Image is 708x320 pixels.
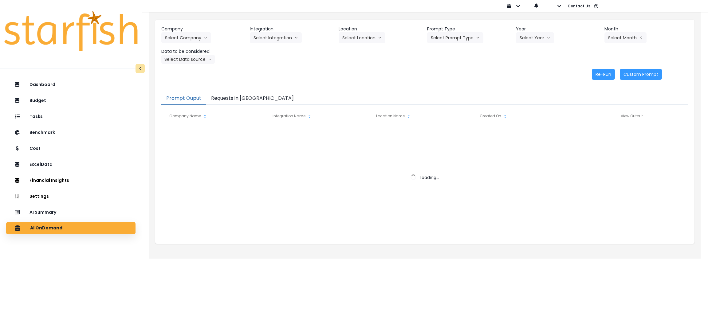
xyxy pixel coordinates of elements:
[294,35,298,41] svg: arrow down line
[604,32,647,43] button: Select Montharrow left line
[206,92,299,105] button: Requests in [GEOGRAPHIC_DATA]
[203,114,207,119] svg: sort
[161,55,215,64] button: Select Data sourcearrow down line
[604,26,688,32] header: Month
[620,69,662,80] button: Custom Prompt
[161,48,245,55] header: Data to be considered.
[166,110,269,122] div: Company Name
[30,225,62,231] p: AI OnDemand
[639,35,643,41] svg: arrow left line
[516,26,600,32] header: Year
[580,110,683,122] div: View Output
[29,130,55,135] p: Benchmark
[6,206,136,218] button: AI Summary
[427,26,511,32] header: Prompt Type
[516,32,554,43] button: Select Yeararrow down line
[339,32,385,43] button: Select Locationarrow down line
[378,35,382,41] svg: arrow down line
[592,69,615,80] button: Re-Run
[269,110,373,122] div: Integration Name
[29,98,46,103] p: Budget
[250,26,334,32] header: Integration
[161,92,206,105] button: Prompt Ouput
[6,78,136,91] button: Dashboard
[29,82,55,87] p: Dashboard
[6,126,136,139] button: Benchmark
[6,142,136,154] button: Cost
[547,35,550,41] svg: arrow down line
[307,114,312,119] svg: sort
[477,110,580,122] div: Created On
[6,174,136,186] button: Financial Insights
[161,26,245,32] header: Company
[6,190,136,202] button: Settings
[503,114,508,119] svg: sort
[29,162,53,167] p: ExcelData
[6,158,136,170] button: ExcelData
[339,26,423,32] header: Location
[161,32,211,43] button: Select Companyarrow down line
[476,35,480,41] svg: arrow down line
[6,94,136,107] button: Budget
[6,222,136,234] button: AI OnDemand
[373,110,476,122] div: Location Name
[29,114,43,119] p: Tasks
[6,110,136,123] button: Tasks
[420,174,439,181] span: Loading...
[204,35,207,41] svg: arrow down line
[250,32,302,43] button: Select Integrationarrow down line
[406,114,411,119] svg: sort
[209,56,212,62] svg: arrow down line
[29,210,56,215] p: AI Summary
[29,146,41,151] p: Cost
[427,32,483,43] button: Select Prompt Typearrow down line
